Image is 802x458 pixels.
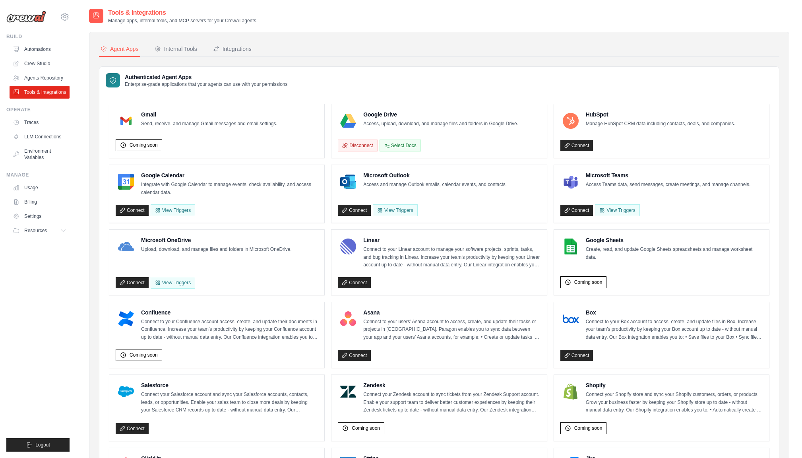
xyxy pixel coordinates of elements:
[560,205,593,216] a: Connect
[586,111,735,118] h4: HubSpot
[340,311,356,327] img: Asana Logo
[373,204,417,216] : View Triggers
[116,423,149,434] a: Connect
[6,11,46,23] img: Logo
[141,120,277,128] p: Send, receive, and manage Gmail messages and email settings.
[125,73,288,81] h3: Authenticated Agent Apps
[586,381,763,389] h4: Shopify
[130,352,158,358] span: Coming soon
[151,204,195,216] button: View Triggers
[586,391,763,414] p: Connect your Shopify store and sync your Shopify customers, orders, or products. Grow your busine...
[99,42,140,57] button: Agent Apps
[141,181,318,196] p: Integrate with Google Calendar to manage events, check availability, and access calendar data.
[563,174,579,190] img: Microsoft Teams Logo
[10,145,70,164] a: Environment Variables
[6,33,70,40] div: Build
[363,318,540,342] p: Connect to your users’ Asana account to access, create, and update their tasks or projects in [GE...
[338,140,377,151] button: Disconnect
[118,311,134,327] img: Confluence Logo
[10,210,70,223] a: Settings
[10,86,70,99] a: Tools & Integrations
[141,246,292,254] p: Upload, download, and manage files and folders in Microsoft OneDrive.
[586,318,763,342] p: Connect to your Box account to access, create, and update files in Box. Increase your team’s prod...
[340,239,356,254] img: Linear Logo
[560,350,593,361] a: Connect
[10,224,70,237] button: Resources
[586,181,751,189] p: Access Teams data, send messages, create meetings, and manage channels.
[380,140,421,151] button: Select Docs
[574,425,602,431] span: Coming soon
[10,72,70,84] a: Agents Repository
[338,205,371,216] a: Connect
[6,107,70,113] div: Operate
[141,309,318,316] h4: Confluence
[338,350,371,361] a: Connect
[563,311,579,327] img: Box Logo
[35,442,50,448] span: Logout
[116,277,149,288] a: Connect
[363,111,518,118] h4: Google Drive
[108,17,256,24] p: Manage apps, internal tools, and MCP servers for your CrewAI agents
[151,277,195,289] : View Triggers
[116,205,149,216] a: Connect
[586,236,763,244] h4: Google Sheets
[10,57,70,70] a: Crew Studio
[211,42,253,57] button: Integrations
[141,111,277,118] h4: Gmail
[586,246,763,261] p: Create, read, and update Google Sheets spreadsheets and manage worksheet data.
[118,113,134,129] img: Gmail Logo
[586,120,735,128] p: Manage HubSpot CRM data including contacts, deals, and companies.
[340,384,356,400] img: Zendesk Logo
[363,181,507,189] p: Access and manage Outlook emails, calendar events, and contacts.
[130,142,158,148] span: Coming soon
[118,174,134,190] img: Google Calendar Logo
[141,171,318,179] h4: Google Calendar
[118,384,134,400] img: Salesforce Logo
[363,391,540,414] p: Connect your Zendesk account to sync tickets from your Zendesk Support account. Enable your suppo...
[10,181,70,194] a: Usage
[363,246,540,269] p: Connect to your Linear account to manage your software projects, sprints, tasks, and bug tracking...
[24,227,47,234] span: Resources
[338,277,371,288] a: Connect
[213,45,252,53] div: Integrations
[586,309,763,316] h4: Box
[363,381,540,389] h4: Zendesk
[10,116,70,129] a: Traces
[141,391,318,414] p: Connect your Salesforce account and sync your Salesforce accounts, contacts, leads, or opportunit...
[595,204,639,216] : View Triggers
[352,425,380,431] span: Coming soon
[101,45,139,53] div: Agent Apps
[560,140,593,151] a: Connect
[155,45,197,53] div: Internal Tools
[125,81,288,87] p: Enterprise-grade applications that your agents can use with your permissions
[363,309,540,316] h4: Asana
[363,236,540,244] h4: Linear
[574,279,602,285] span: Coming soon
[340,174,356,190] img: Microsoft Outlook Logo
[6,438,70,452] button: Logout
[108,8,256,17] h2: Tools & Integrations
[340,113,356,129] img: Google Drive Logo
[10,43,70,56] a: Automations
[563,239,579,254] img: Google Sheets Logo
[563,384,579,400] img: Shopify Logo
[563,113,579,129] img: HubSpot Logo
[118,239,134,254] img: Microsoft OneDrive Logo
[10,196,70,208] a: Billing
[141,381,318,389] h4: Salesforce
[586,171,751,179] h4: Microsoft Teams
[10,130,70,143] a: LLM Connections
[141,318,318,342] p: Connect to your Confluence account access, create, and update their documents in Confluence. Incr...
[363,171,507,179] h4: Microsoft Outlook
[363,120,518,128] p: Access, upload, download, and manage files and folders in Google Drive.
[153,42,199,57] button: Internal Tools
[6,172,70,178] div: Manage
[141,236,292,244] h4: Microsoft OneDrive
